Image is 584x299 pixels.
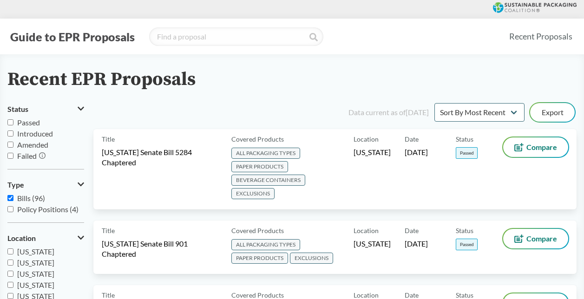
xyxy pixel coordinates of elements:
span: PAPER PRODUCTS [231,253,288,264]
input: Bills (96) [7,195,13,201]
span: Covered Products [231,134,284,144]
span: [US_STATE] Senate Bill 5284 Chaptered [102,147,220,168]
span: Title [102,134,115,144]
span: Location [7,234,36,242]
input: Amended [7,142,13,148]
button: Guide to EPR Proposals [7,29,138,44]
input: Introduced [7,130,13,136]
span: Amended [17,140,48,149]
span: BEVERAGE CONTAINERS [231,175,305,186]
input: Passed [7,119,13,125]
span: [DATE] [405,239,428,249]
span: EXCLUSIONS [290,253,333,264]
span: PAPER PRODUCTS [231,161,288,172]
button: Export [530,103,575,122]
button: Compare [503,229,568,248]
span: Policy Positions (4) [17,205,79,214]
span: [US_STATE] [354,239,391,249]
span: Date [405,226,419,235]
span: Location [354,134,379,144]
button: Type [7,177,84,193]
input: Find a proposal [149,27,323,46]
input: [US_STATE] [7,282,13,288]
span: Passed [17,118,40,127]
a: Recent Proposals [505,26,577,47]
span: Failed [17,151,37,160]
span: Status [456,134,473,144]
span: Compare [526,235,557,242]
button: Location [7,230,84,246]
span: Status [7,105,28,113]
span: Title [102,226,115,235]
span: Status [456,226,473,235]
span: [DATE] [405,147,428,157]
span: [US_STATE] [17,258,54,267]
span: [US_STATE] Senate Bill 901 Chaptered [102,239,220,259]
span: ALL PACKAGING TYPES [231,239,300,250]
h2: Recent EPR Proposals [7,69,196,90]
input: Failed [7,153,13,159]
span: [US_STATE] [17,269,54,278]
span: Introduced [17,129,53,138]
input: [US_STATE] [7,293,13,299]
button: Compare [503,137,568,157]
input: [US_STATE] [7,260,13,266]
input: [US_STATE] [7,271,13,277]
span: ALL PACKAGING TYPES [231,148,300,159]
div: Data current as of [DATE] [348,107,429,118]
span: Bills (96) [17,194,45,202]
span: Location [354,226,379,235]
span: [US_STATE] [354,147,391,157]
input: Policy Positions (4) [7,206,13,212]
input: [US_STATE] [7,248,13,254]
span: Passed [456,147,478,159]
span: Passed [456,239,478,250]
button: Status [7,101,84,117]
span: [US_STATE] [17,247,54,256]
span: EXCLUSIONS [231,188,275,199]
span: Date [405,134,419,144]
span: [US_STATE] [17,280,54,289]
span: Type [7,181,24,189]
span: Compare [526,143,557,151]
span: Covered Products [231,226,284,235]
